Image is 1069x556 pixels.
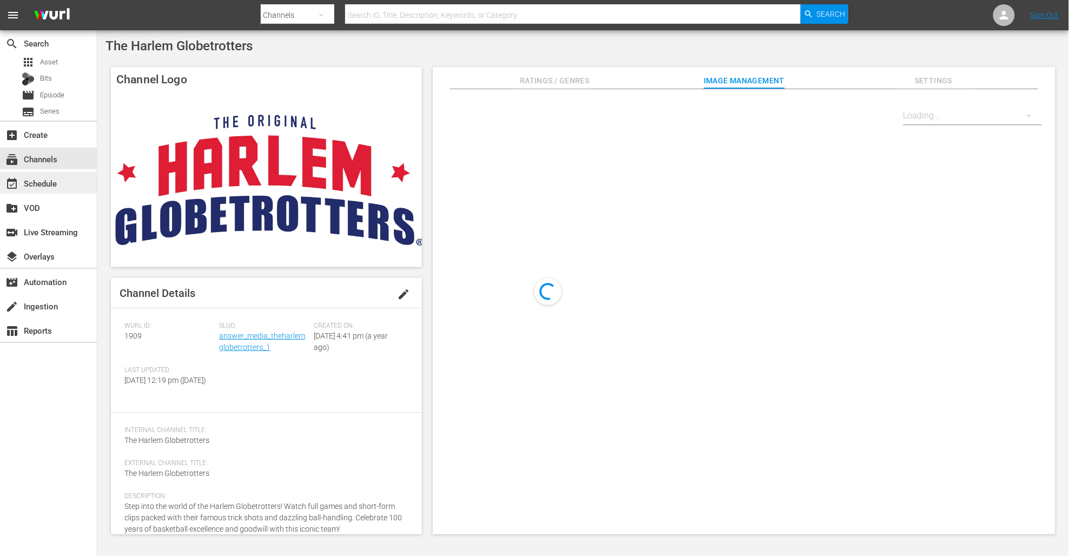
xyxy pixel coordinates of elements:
[704,74,785,88] span: Image Management
[111,92,422,267] img: The Harlem Globetrotters
[5,325,18,337] span: Reports
[22,89,35,102] span: Episode
[120,287,195,300] span: Channel Details
[5,250,18,263] span: Overlays
[40,73,52,84] span: Bits
[26,3,78,28] img: ans4CAIJ8jUAAAAAAAAAAAAAAAAAAAAAAAAgQb4GAAAAAAAAAAAAAAAAAAAAAAAAJMjXAAAAAAAAAAAAAAAAAAAAAAAAgAT5G...
[5,226,18,239] span: Live Streaming
[5,276,18,289] span: Automation
[314,332,388,352] span: [DATE] 4:41 pm (a year ago)
[22,56,35,69] span: Asset
[124,469,209,478] span: The Harlem Globetrotters
[124,426,403,435] span: Internal Channel Title:
[124,436,209,445] span: The Harlem Globetrotters
[219,332,305,352] a: answer_media_theharlemglobetrotters_1
[5,202,18,215] span: VOD
[514,74,595,88] span: Ratings / Genres
[124,502,402,533] span: Step into the world of the Harlem Globetrotters! Watch full games and short-form clips packed wit...
[22,105,35,118] span: Series
[314,322,403,330] span: Created On:
[124,332,142,340] span: 1909
[5,37,18,50] span: Search
[40,106,60,117] span: Series
[397,288,410,301] span: edit
[5,300,18,313] span: Ingestion
[124,322,214,330] span: Wurl ID:
[105,38,253,54] span: The Harlem Globetrotters
[111,67,422,92] h4: Channel Logo
[40,57,58,68] span: Asset
[219,322,308,330] span: Slug:
[124,366,214,375] span: Last Updated:
[6,9,19,22] span: menu
[124,459,403,468] span: External Channel Title:
[5,177,18,190] span: Schedule
[22,72,35,85] div: Bits
[391,281,417,307] button: edit
[40,90,64,101] span: Episode
[817,4,846,24] span: Search
[801,4,848,24] button: Search
[5,129,18,142] span: Create
[1031,11,1059,19] a: Sign Out
[893,74,974,88] span: Settings
[124,376,206,385] span: [DATE] 12:19 pm ([DATE])
[124,492,403,501] span: Description:
[5,153,18,166] span: Channels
